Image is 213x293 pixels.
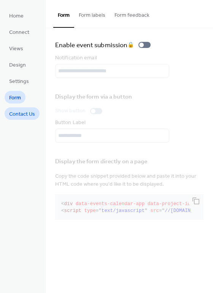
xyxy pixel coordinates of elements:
span: Design [9,61,26,69]
a: Home [5,9,28,22]
span: Form [9,94,21,102]
span: Settings [9,78,29,86]
a: Settings [5,75,33,87]
a: Design [5,58,30,71]
span: Views [9,45,23,53]
a: Form [5,91,25,104]
span: Connect [9,29,29,37]
a: Contact Us [5,107,40,120]
span: Contact Us [9,110,35,118]
a: Connect [5,25,34,38]
span: Home [9,12,24,20]
a: Views [5,42,28,54]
